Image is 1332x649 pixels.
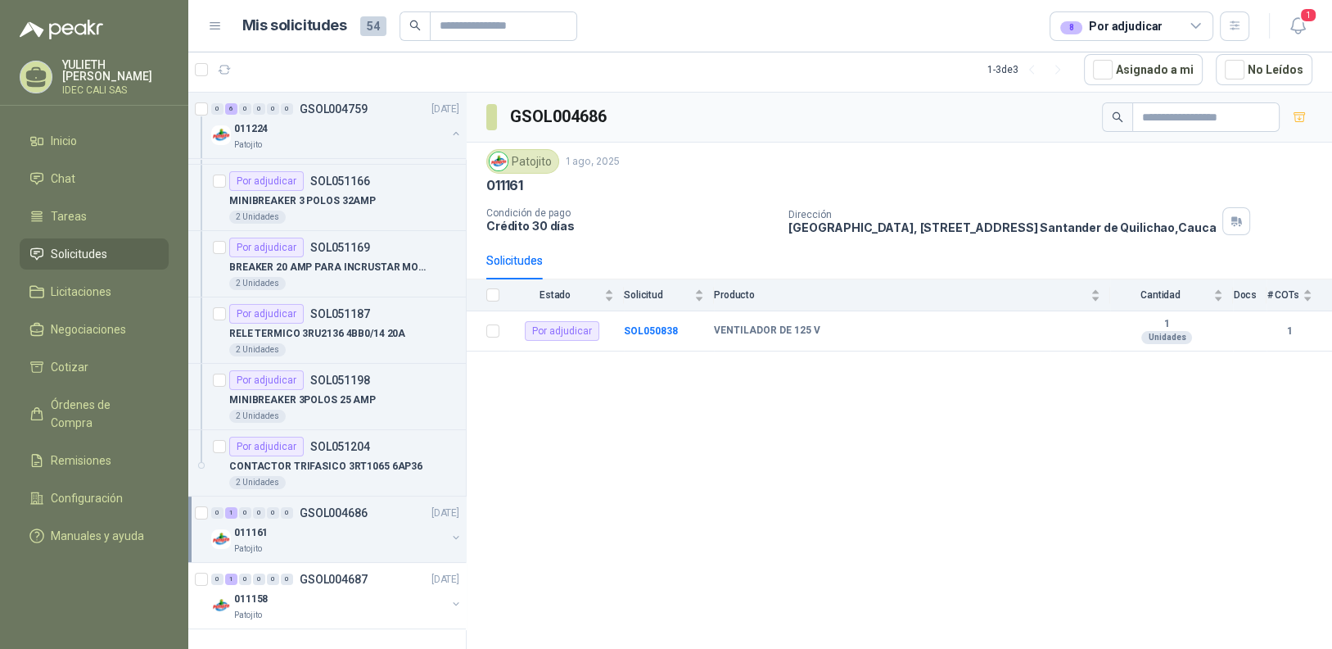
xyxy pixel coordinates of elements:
div: 1 - 3 de 3 [987,57,1071,83]
th: Estado [509,279,624,311]
p: Patojito [234,542,262,556]
div: Solicitudes [486,252,543,270]
a: 0 6 0 0 0 0 GSOL004759[DATE] Company Logo011224Patojito [211,99,463,152]
p: Patojito [234,138,262,152]
p: SOL051204 [310,441,370,452]
p: [DATE] [431,506,459,521]
span: Estado [509,289,601,301]
th: Cantidad [1110,279,1233,311]
a: Solicitudes [20,238,169,270]
p: SOL051169 [310,242,370,253]
div: 0 [253,103,265,115]
p: GSOL004687 [300,574,368,585]
span: Tareas [51,207,87,225]
div: 0 [281,574,293,585]
div: 1 [225,507,237,519]
p: SOL051166 [310,175,370,187]
th: # COTs [1267,279,1332,311]
div: 0 [267,574,279,585]
button: No Leídos [1216,54,1312,85]
div: 0 [253,507,265,519]
p: [DATE] [431,102,459,117]
a: 0 1 0 0 0 0 GSOL004686[DATE] Company Logo011161Patojito [211,503,463,556]
img: Logo peakr [20,20,103,39]
a: Inicio [20,125,169,157]
p: Crédito 30 días [486,219,775,233]
p: MINIBREAKER 3POLOS 25 AMP [229,393,376,408]
div: 0 [267,507,279,519]
p: Dirección [788,209,1216,220]
p: SOL051187 [310,308,370,320]
img: Company Logo [211,125,231,145]
img: Company Logo [211,529,231,549]
p: Patojito [234,609,262,622]
b: VENTILADOR DE 125 V [714,324,820,338]
div: 0 [239,507,251,519]
div: 2 Unidades [229,211,286,224]
p: 011161 [234,525,268,541]
p: BREAKER 20 AMP PARA INCRUSTAR MONOPOLAR [229,260,433,275]
span: Cotizar [51,358,88,376]
div: Unidades [1141,331,1192,344]
th: Producto [714,279,1110,311]
div: 0 [211,103,224,115]
div: 0 [281,103,293,115]
p: [DATE] [431,572,459,588]
p: IDEC CALI SAS [62,85,169,95]
div: Por adjudicar [229,171,304,191]
div: Por adjudicar [229,238,304,257]
img: Company Logo [490,152,508,170]
a: Por adjudicarSOL051187RELE TERMICO 3RU2136 4BB0/14 20A2 Unidades [188,297,466,364]
p: MINIBREAKER 3 POLOS 32AMP [229,193,376,209]
p: 1 ago, 2025 [566,154,620,170]
p: 011158 [234,592,268,607]
span: Configuración [51,489,123,507]
p: CONTACTOR TRIFASICO 3RT1065 6AP36 [229,459,422,474]
div: Por adjudicar [229,304,304,324]
span: Manuales y ayuda [51,527,144,545]
a: Cotizar [20,352,169,383]
p: YULIETH [PERSON_NAME] [62,59,169,82]
p: SOL051198 [310,374,370,386]
span: Inicio [51,132,77,150]
div: Patojito [486,149,559,174]
div: 0 [239,103,251,115]
a: SOL050838 [624,325,678,337]
p: Condición de pago [486,207,775,219]
h1: Mis solicitudes [242,14,347,38]
div: Por adjudicar [525,321,599,341]
a: Configuración [20,483,169,514]
button: 1 [1283,11,1312,41]
div: 6 [225,103,237,115]
a: Remisiones [20,445,169,476]
span: Cantidad [1110,289,1210,301]
b: 1 [1110,318,1223,331]
span: Licitaciones [51,283,111,301]
img: Company Logo [211,596,231,615]
a: Órdenes de Compra [20,389,169,438]
div: 2 Unidades [229,343,286,356]
a: Por adjudicarSOL051166MINIBREAKER 3 POLOS 32AMP2 Unidades [188,165,466,231]
div: 2 Unidades [229,410,286,423]
div: Por adjudicar [229,437,304,456]
span: Solicitudes [51,245,107,263]
a: Por adjudicarSOL051198MINIBREAKER 3POLOS 25 AMP2 Unidades [188,364,466,430]
span: search [409,20,421,31]
a: Por adjudicarSOL051204CONTACTOR TRIFASICO 3RT1065 6AP362 Unidades [188,430,466,497]
a: Chat [20,163,169,194]
div: Por adjudicar [1060,17,1163,35]
div: 2 Unidades [229,277,286,290]
a: Licitaciones [20,276,169,307]
b: 1 [1267,324,1312,339]
div: 8 [1060,21,1082,34]
span: search [1112,111,1123,123]
p: RELE TERMICO 3RU2136 4BB0/14 20A [229,326,405,342]
div: Por adjudicar [229,370,304,390]
span: Órdenes de Compra [51,396,153,432]
div: 1 [225,574,237,585]
th: Docs [1233,279,1267,311]
span: # COTs [1267,289,1299,301]
span: 1 [1299,7,1317,23]
th: Solicitud [624,279,714,311]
